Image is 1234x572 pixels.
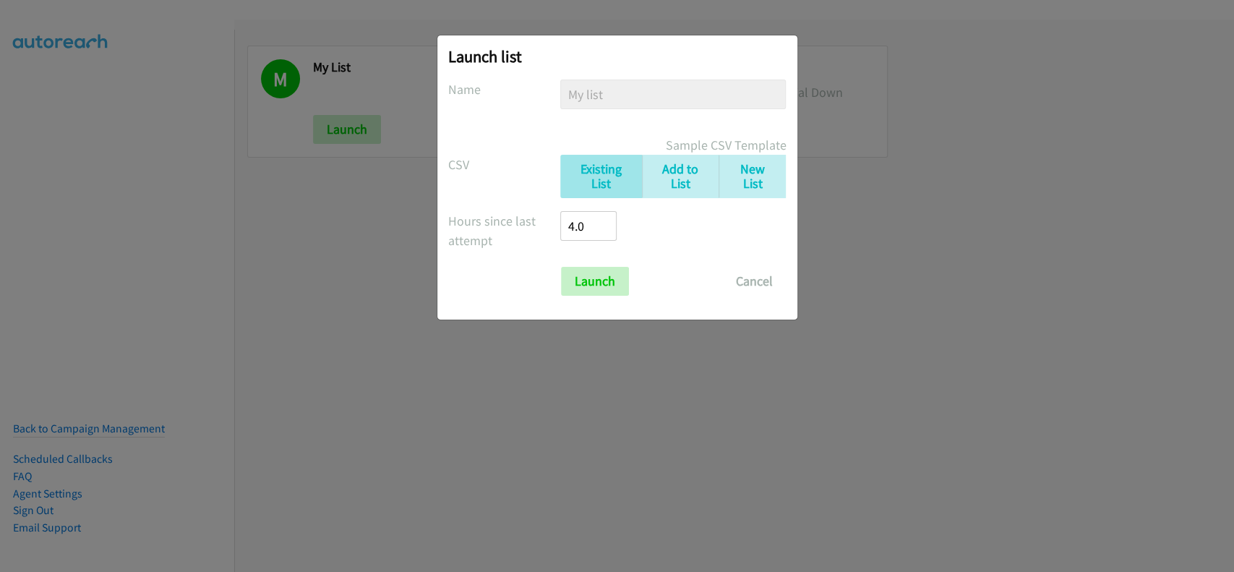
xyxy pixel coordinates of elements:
[719,155,786,199] a: New List
[448,155,561,174] label: CSV
[561,267,629,296] input: Launch
[448,80,561,99] label: Name
[1115,509,1223,561] iframe: Checklist
[642,155,719,199] a: Add to List
[722,267,787,296] button: Cancel
[560,155,641,199] a: Existing List
[666,135,787,155] a: Sample CSV Template
[448,46,787,67] h2: Launch list
[448,211,561,250] label: Automatically skip records you've called within this time frame. Note: They'll still appear in th...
